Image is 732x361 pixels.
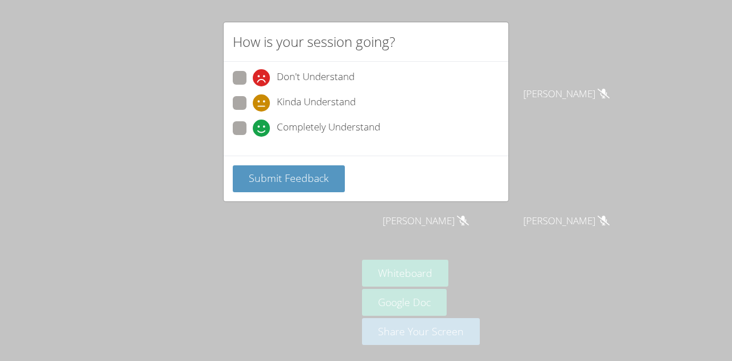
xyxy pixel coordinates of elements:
[249,171,329,185] span: Submit Feedback
[233,165,345,192] button: Submit Feedback
[233,31,395,52] h2: How is your session going?
[277,120,380,137] span: Completely Understand
[277,94,356,112] span: Kinda Understand
[277,69,355,86] span: Don't Understand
